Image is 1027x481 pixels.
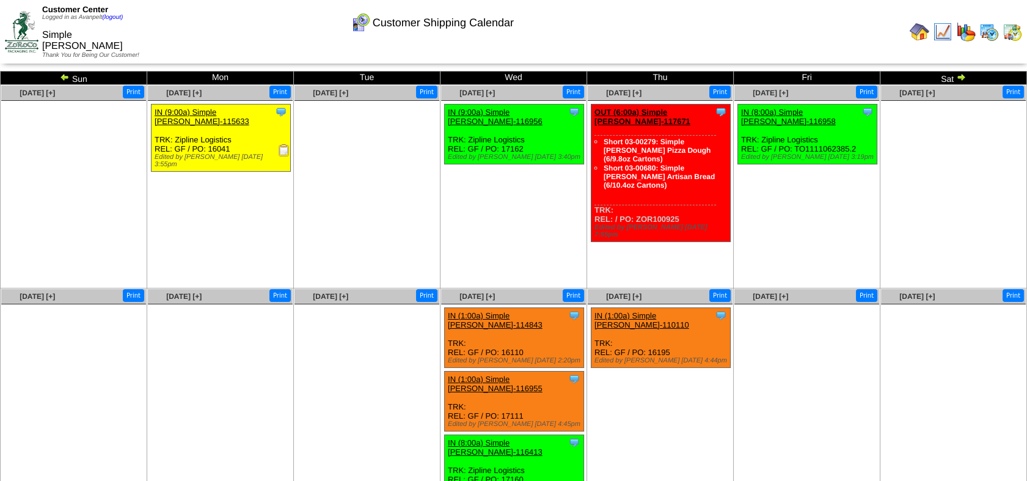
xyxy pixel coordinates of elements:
a: IN (1:00a) Simple [PERSON_NAME]-110110 [594,311,689,329]
div: Edited by [PERSON_NAME] [DATE] 2:20pm [448,357,583,364]
button: Print [563,86,584,98]
img: graph.gif [956,22,976,42]
div: Edited by [PERSON_NAME] [DATE] 3:19pm [741,153,877,161]
a: [DATE] [+] [313,89,348,97]
button: Print [269,86,291,98]
img: Tooltip [715,309,727,321]
img: calendarinout.gif [1003,22,1022,42]
a: [DATE] [+] [20,292,55,301]
button: Print [416,289,437,302]
a: IN (8:00a) Simple [PERSON_NAME]-116958 [741,108,836,126]
img: arrowleft.gif [60,72,70,82]
img: arrowright.gif [956,72,966,82]
div: Edited by [PERSON_NAME] [DATE] 3:40pm [448,153,583,161]
button: Print [856,289,877,302]
td: Wed [440,72,587,85]
div: Edited by [PERSON_NAME] [DATE] 3:55pm [155,153,290,168]
a: IN (1:00a) Simple [PERSON_NAME]-114843 [448,311,543,329]
a: Short 03-00680: Simple [PERSON_NAME] Artisan Bread (6/10.4oz Cartons) [604,164,715,189]
img: calendarprod.gif [979,22,999,42]
img: Tooltip [715,106,727,118]
td: Sun [1,72,147,85]
div: TRK: REL: / PO: ZOR100925 [591,105,731,242]
img: ZoRoCo_Logo(Green%26Foil)%20jpg.webp [5,11,38,52]
span: Customer Shipping Calendar [373,17,514,29]
a: [DATE] [+] [166,292,202,301]
button: Print [709,86,731,98]
div: TRK: Zipline Logistics REL: GF / PO: TO1111062385.2 [738,105,877,164]
button: Print [416,86,437,98]
button: Print [709,289,731,302]
div: TRK: Zipline Logistics REL: GF / PO: 16041 [152,105,291,172]
div: Edited by [PERSON_NAME] [DATE] 4:44pm [594,357,730,364]
td: Fri [734,72,880,85]
span: Thank You for Being Our Customer! [42,52,139,59]
button: Print [123,289,144,302]
div: TRK: Zipline Logistics REL: GF / PO: 17162 [445,105,584,164]
div: Edited by [PERSON_NAME] [DATE] 7:55pm [594,224,730,238]
a: [DATE] [+] [166,89,202,97]
span: Simple [PERSON_NAME] [42,30,123,51]
a: IN (8:00a) Simple [PERSON_NAME]-116413 [448,438,543,457]
a: OUT (6:00a) Simple [PERSON_NAME]-117671 [594,108,690,126]
a: [DATE] [+] [459,292,495,301]
a: [DATE] [+] [899,89,935,97]
div: TRK: REL: GF / PO: 16110 [445,308,584,368]
a: [DATE] [+] [753,89,788,97]
button: Print [856,86,877,98]
button: Print [1003,289,1024,302]
button: Print [563,289,584,302]
img: line_graph.gif [933,22,952,42]
a: Short 03-00279: Simple [PERSON_NAME] Pizza Dough (6/9.8oz Cartons) [604,138,711,163]
a: IN (1:00a) Simple [PERSON_NAME]-116955 [448,375,543,393]
a: IN (9:00a) Simple [PERSON_NAME]-116956 [448,108,543,126]
img: Tooltip [568,373,580,385]
a: IN (9:00a) Simple [PERSON_NAME]-115633 [155,108,249,126]
img: home.gif [910,22,929,42]
a: [DATE] [+] [606,89,641,97]
button: Print [269,289,291,302]
button: Print [123,86,144,98]
td: Thu [587,72,734,85]
a: [DATE] [+] [899,292,935,301]
a: [DATE] [+] [606,292,641,301]
div: TRK: REL: GF / PO: 16195 [591,308,731,368]
span: Customer Center [42,5,108,14]
img: calendarcustomer.gif [351,13,370,32]
a: [DATE] [+] [313,292,348,301]
div: TRK: REL: GF / PO: 17111 [445,372,584,431]
img: Tooltip [568,436,580,449]
a: [DATE] [+] [20,89,55,97]
img: Tooltip [568,309,580,321]
img: Tooltip [568,106,580,118]
img: Tooltip [861,106,874,118]
td: Tue [294,72,440,85]
div: Edited by [PERSON_NAME] [DATE] 4:45pm [448,420,583,428]
a: (logout) [102,14,123,21]
td: Mon [147,72,294,85]
img: Tooltip [275,106,287,118]
a: [DATE] [+] [459,89,495,97]
span: Logged in as Avanpelt [42,14,123,21]
button: Print [1003,86,1024,98]
td: Sat [880,72,1027,85]
img: Receiving Document [278,144,290,156]
a: [DATE] [+] [753,292,788,301]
